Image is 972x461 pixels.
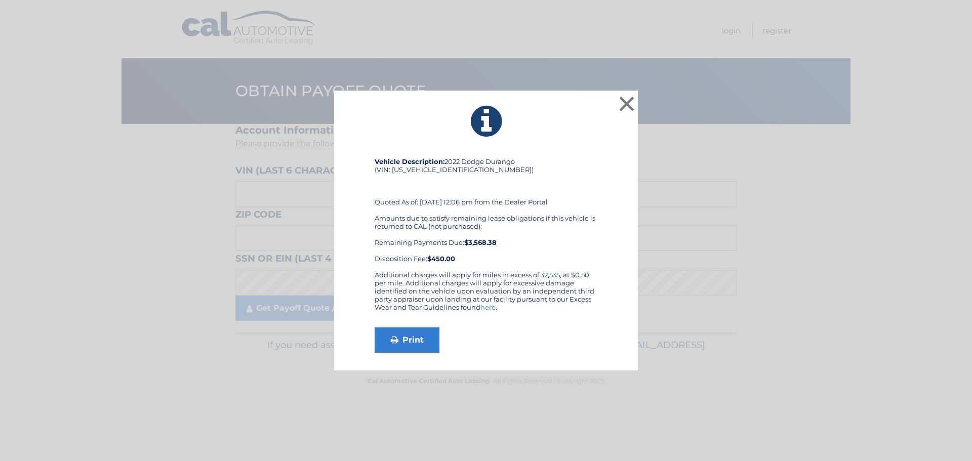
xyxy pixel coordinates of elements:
div: Additional charges will apply for miles in excess of 32,535, at $0.50 per mile. Additional charge... [375,271,597,319]
button: × [617,94,637,114]
a: Print [375,327,439,353]
div: 2022 Dodge Durango (VIN: [US_VEHICLE_IDENTIFICATION_NUMBER]) Quoted As of: [DATE] 12:06 pm from t... [375,157,597,271]
b: $3,568.38 [464,238,497,246]
strong: Vehicle Description: [375,157,444,165]
div: Amounts due to satisfy remaining lease obligations if this vehicle is returned to CAL (not purcha... [375,214,597,263]
a: here [480,303,496,311]
strong: $450.00 [427,255,455,263]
